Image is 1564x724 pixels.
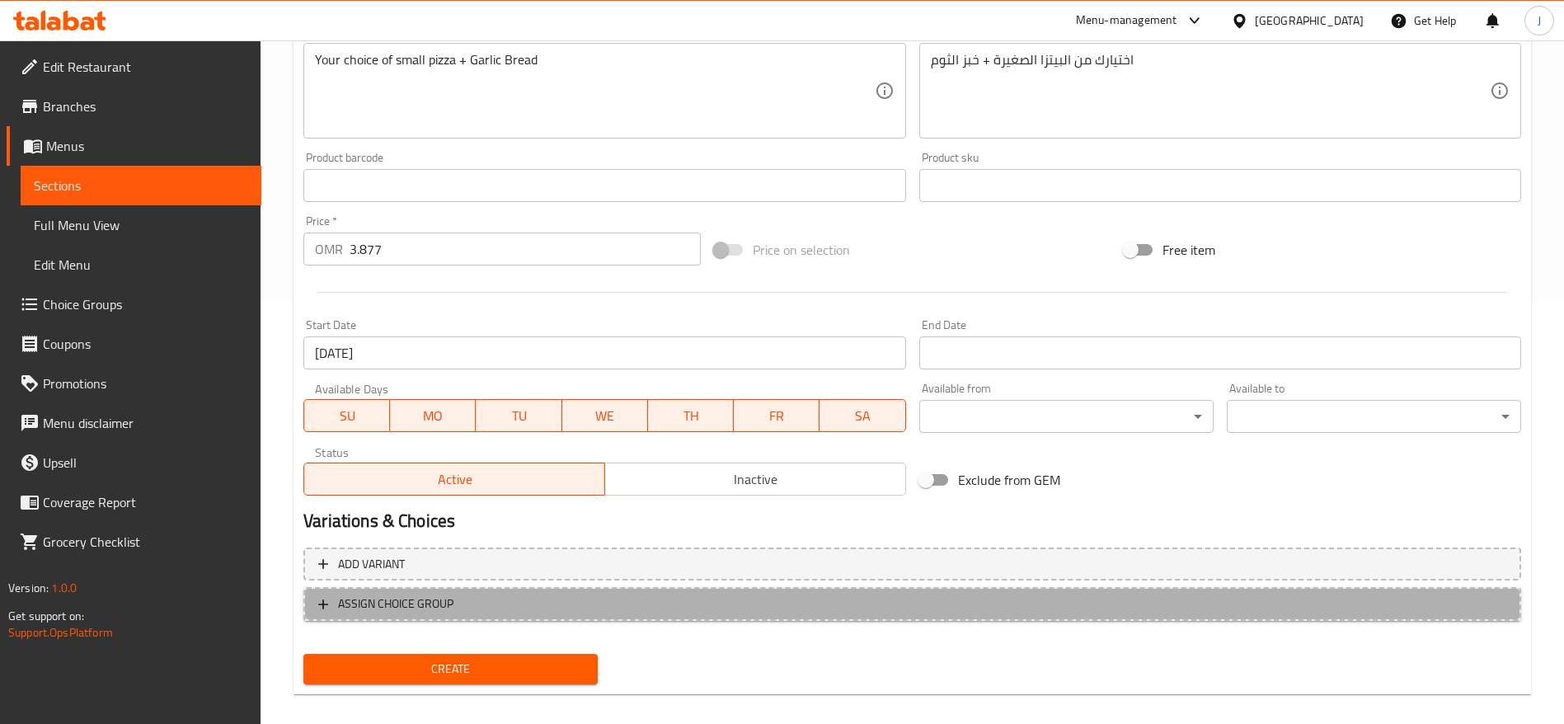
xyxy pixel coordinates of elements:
a: Edit Restaurant [7,47,261,87]
button: SU [303,399,390,432]
button: Inactive [604,463,906,496]
div: [GEOGRAPHIC_DATA] [1255,12,1364,30]
span: MO [397,404,469,428]
button: Create [303,654,598,684]
span: Version: [8,577,49,599]
span: Edit Menu [34,255,248,275]
button: TU [476,399,561,432]
span: Menus [46,136,248,156]
textarea: اختيارك من البيتزا الصغيرة + خبز الثوم [931,52,1490,130]
button: Add variant [303,548,1521,581]
input: Please enter product sku [919,169,1521,202]
span: Coupons [43,334,248,354]
textarea: Your choice of small pizza + Garlic Bread [315,52,874,130]
span: Edit Restaurant [43,57,248,77]
span: FR [740,404,813,428]
a: Grocery Checklist [7,522,261,562]
a: Menu disclaimer [7,403,261,443]
span: 1.0.0 [51,577,77,599]
a: Choice Groups [7,284,261,324]
a: Sections [21,166,261,205]
a: Edit Menu [21,245,261,284]
a: Upsell [7,443,261,482]
span: Price on selection [753,240,850,260]
a: Menus [7,126,261,166]
span: Active [311,468,599,491]
a: Promotions [7,364,261,403]
button: Active [303,463,605,496]
a: Coupons [7,324,261,364]
input: Please enter product barcode [303,169,905,202]
a: Branches [7,87,261,126]
span: TH [655,404,727,428]
div: ​ [919,400,1214,433]
span: Sections [34,176,248,195]
span: TU [482,404,555,428]
span: Upsell [43,453,248,472]
span: Promotions [43,374,248,393]
span: Menu disclaimer [43,413,248,433]
span: Inactive [612,468,899,491]
button: WE [562,399,648,432]
h2: Variations & Choices [303,509,1521,534]
span: SU [311,404,383,428]
span: Choice Groups [43,294,248,314]
button: TH [648,399,734,432]
span: SA [826,404,899,428]
button: SA [820,399,905,432]
div: ​ [1227,400,1521,433]
span: J [1538,12,1541,30]
span: Coverage Report [43,492,248,512]
a: Support.OpsPlatform [8,622,113,643]
span: Exclude from GEM [958,470,1060,490]
span: WE [569,404,641,428]
p: OMR [315,239,343,259]
a: Coverage Report [7,482,261,522]
button: ASSIGN CHOICE GROUP [303,587,1521,621]
span: Add variant [338,554,405,575]
span: Get support on: [8,605,84,627]
span: Branches [43,96,248,116]
span: Full Menu View [34,215,248,235]
a: Full Menu View [21,205,261,245]
button: FR [734,399,820,432]
button: MO [390,399,476,432]
span: Create [317,659,585,679]
input: Please enter price [350,233,701,266]
span: Free item [1162,240,1215,260]
span: Grocery Checklist [43,532,248,552]
div: Menu-management [1076,11,1177,31]
span: ASSIGN CHOICE GROUP [338,594,453,614]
